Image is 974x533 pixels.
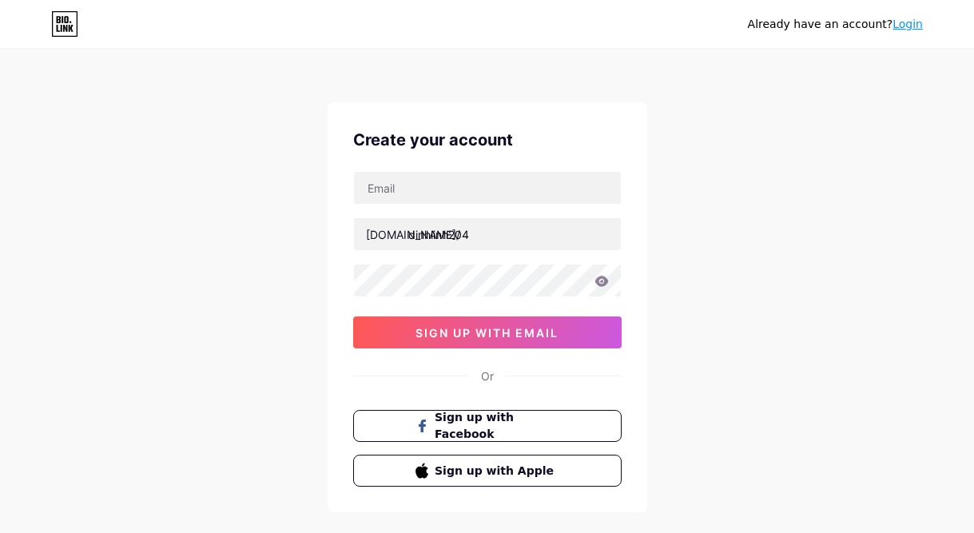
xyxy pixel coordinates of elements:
button: sign up with email [353,316,622,348]
span: Sign up with Apple [435,463,559,479]
span: sign up with email [415,326,559,340]
div: [DOMAIN_NAME]/ [366,226,460,243]
button: Sign up with Apple [353,455,622,487]
input: Email [354,172,621,204]
button: Sign up with Facebook [353,410,622,442]
input: username [354,218,621,250]
span: Sign up with Facebook [435,409,559,443]
div: Create your account [353,128,622,152]
a: Login [893,18,923,30]
div: Or [481,368,494,384]
div: Already have an account? [748,16,923,33]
